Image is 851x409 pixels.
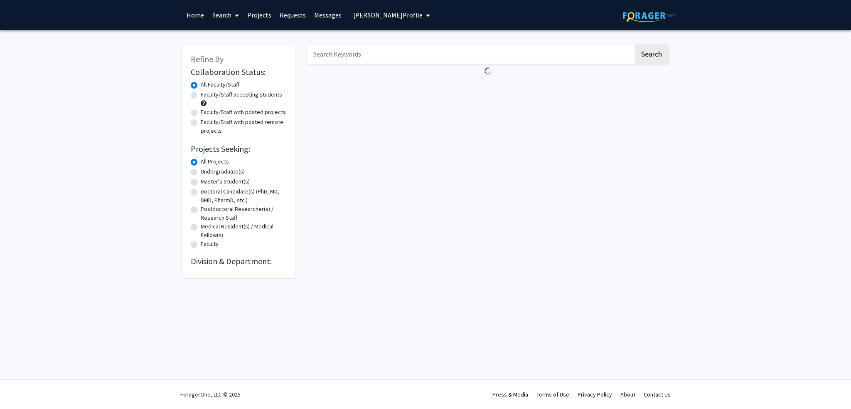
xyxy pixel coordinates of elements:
h2: Collaboration Status: [191,67,286,77]
label: Doctoral Candidate(s) (PhD, MD, DMD, PharmD, etc.) [201,187,286,205]
span: Refine By [191,54,224,64]
label: Faculty/Staff with posted remote projects [201,118,286,135]
label: Master's Student(s) [201,177,250,186]
a: About [620,391,635,398]
label: Faculty/Staff accepting students [201,90,282,99]
a: Contact Us [644,391,671,398]
label: All Faculty/Staff [201,80,239,89]
a: Requests [275,0,310,30]
a: Home [182,0,208,30]
label: Faculty [201,240,219,248]
img: ForagerOne Logo [623,9,675,22]
a: Search [208,0,243,30]
input: Search Keywords [307,45,633,64]
h2: Projects Seeking: [191,144,286,154]
a: Messages [310,0,346,30]
label: Undergraduate(s) [201,167,245,176]
a: Press & Media [492,391,528,398]
button: Search [635,45,669,64]
label: Postdoctoral Researcher(s) / Research Staff [201,205,286,222]
a: Terms of Use [536,391,569,398]
label: Medical Resident(s) / Medical Fellow(s) [201,222,286,240]
a: Projects [243,0,275,30]
nav: Page navigation [307,78,669,97]
label: All Projects [201,157,229,166]
img: Loading [481,64,495,78]
h2: Division & Department: [191,256,286,266]
div: ForagerOne, LLC © 2025 [180,380,241,409]
span: [PERSON_NAME] Profile [353,11,423,19]
a: Privacy Policy [578,391,612,398]
label: Faculty/Staff with posted projects [201,108,286,117]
